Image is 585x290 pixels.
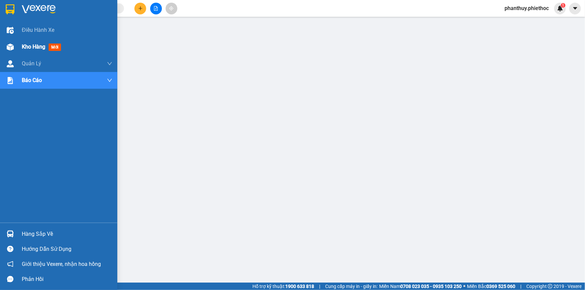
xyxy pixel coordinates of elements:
[154,6,158,11] span: file-add
[7,261,13,267] span: notification
[325,283,377,290] span: Cung cấp máy in - giấy in:
[49,44,61,51] span: mới
[150,3,162,14] button: file-add
[285,284,314,289] strong: 1900 633 818
[319,283,320,290] span: |
[6,4,14,14] img: logo-vxr
[22,274,112,284] div: Phản hồi
[22,260,101,268] span: Giới thiệu Vexere, nhận hoa hồng
[134,3,146,14] button: plus
[467,283,515,290] span: Miền Bắc
[400,284,462,289] strong: 0708 023 035 - 0935 103 250
[22,44,45,50] span: Kho hàng
[22,59,41,68] span: Quản Lý
[561,3,566,8] sup: 1
[486,284,515,289] strong: 0369 525 060
[569,3,581,14] button: caret-down
[7,27,14,34] img: warehouse-icon
[107,61,112,66] span: down
[7,230,14,237] img: warehouse-icon
[520,283,521,290] span: |
[166,3,177,14] button: aim
[572,5,578,11] span: caret-down
[463,285,465,288] span: ⚪️
[22,244,112,254] div: Hướng dẫn sử dụng
[7,44,14,51] img: warehouse-icon
[379,283,462,290] span: Miền Nam
[22,229,112,239] div: Hàng sắp về
[562,3,564,8] span: 1
[169,6,174,11] span: aim
[7,77,14,84] img: solution-icon
[499,4,554,12] span: phanthuy.phiethoc
[138,6,143,11] span: plus
[7,246,13,252] span: question-circle
[7,276,13,282] span: message
[107,78,112,83] span: down
[548,284,552,289] span: copyright
[252,283,314,290] span: Hỗ trợ kỹ thuật:
[22,76,42,84] span: Báo cáo
[7,60,14,67] img: warehouse-icon
[557,5,563,11] img: icon-new-feature
[22,26,54,34] span: Điều hành xe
